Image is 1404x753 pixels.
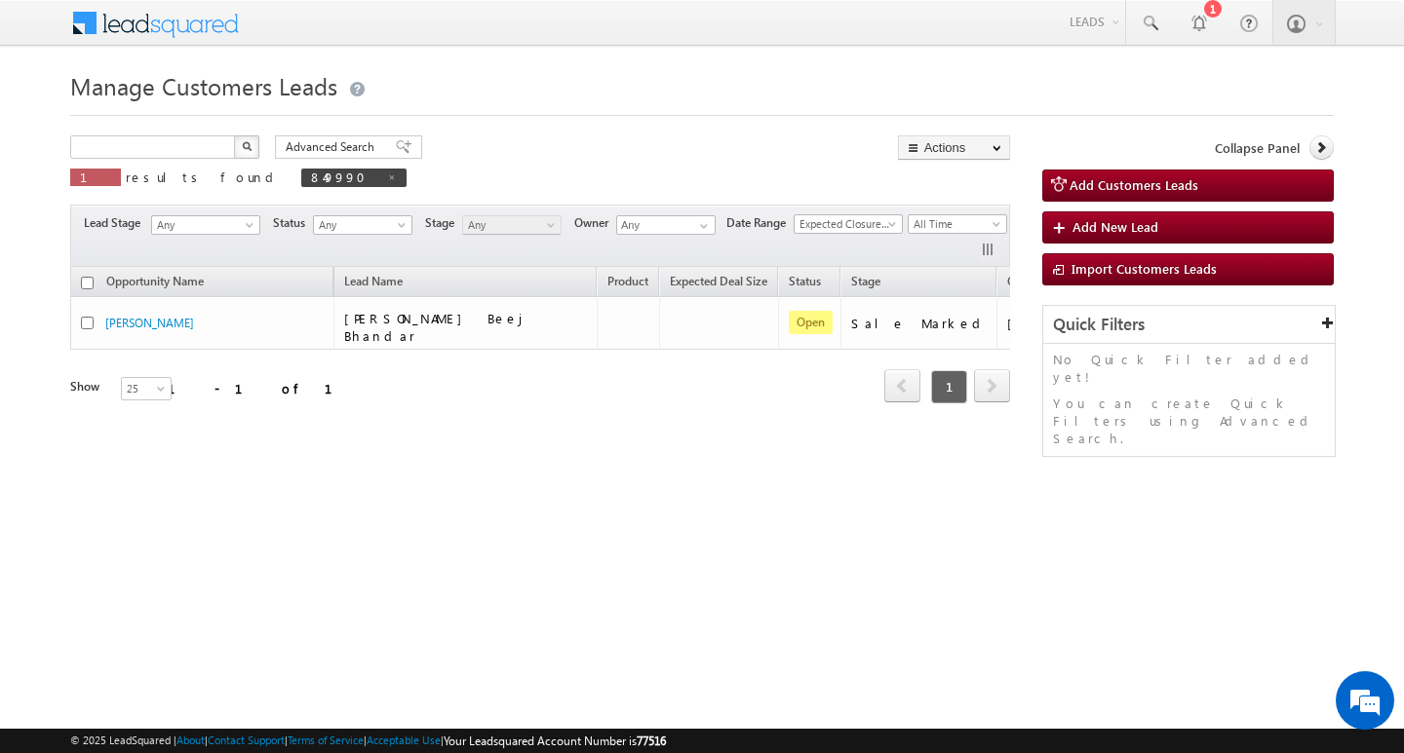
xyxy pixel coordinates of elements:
[789,311,833,334] span: Open
[152,216,253,234] span: Any
[126,169,281,185] span: results found
[288,734,364,746] a: Terms of Service
[286,138,380,156] span: Advanced Search
[637,734,666,748] span: 77516
[367,734,441,746] a: Acceptable Use
[105,316,194,330] a: [PERSON_NAME]
[121,377,172,400] a: 25
[1007,274,1041,288] span: Owner
[122,380,174,397] span: 25
[314,216,407,234] span: Any
[1072,260,1217,277] span: Import Customers Leads
[84,214,148,232] span: Lead Stage
[795,215,896,233] span: Expected Closure Date
[463,216,556,234] span: Any
[176,734,205,746] a: About
[884,371,920,402] a: prev
[616,215,716,235] input: Type to Search
[334,271,412,296] span: Lead Name
[80,169,111,185] span: 1
[70,378,105,395] div: Show
[794,214,903,234] a: Expected Closure Date
[689,216,714,236] a: Show All Items
[81,277,94,289] input: Check all records
[106,274,204,288] span: Opportunity Name
[574,214,616,232] span: Owner
[208,734,285,746] a: Contact Support
[242,141,252,151] img: Search
[425,214,462,232] span: Stage
[1072,218,1158,235] span: Add New Lead
[1215,139,1300,157] span: Collapse Panel
[884,369,920,402] span: prev
[908,214,1007,234] a: All Time
[931,370,967,403] span: 1
[462,215,562,235] a: Any
[311,169,377,185] span: 849990
[1070,176,1198,193] span: Add Customers Leads
[344,310,532,344] span: [PERSON_NAME] Beej Bhandar
[1043,306,1335,344] div: Quick Filters
[841,271,890,296] a: Stage
[851,315,988,332] div: Sale Marked
[974,371,1010,402] a: next
[1007,315,1135,332] div: [PERSON_NAME]
[273,214,313,232] span: Status
[151,215,260,235] a: Any
[670,274,767,288] span: Expected Deal Size
[70,732,666,750] span: © 2025 LeadSquared | | | | |
[909,215,1001,233] span: All Time
[168,377,356,399] div: 1 - 1 of 1
[313,215,412,235] a: Any
[851,274,880,288] span: Stage
[97,271,214,296] a: Opportunity Name
[974,369,1010,402] span: next
[1053,351,1325,386] p: No Quick Filter added yet!
[660,271,777,296] a: Expected Deal Size
[898,135,1010,160] button: Actions
[726,214,794,232] span: Date Range
[444,734,666,748] span: Your Leadsquared Account Number is
[779,271,831,296] a: Status
[70,70,337,101] span: Manage Customers Leads
[1053,395,1325,447] p: You can create Quick Filters using Advanced Search.
[607,274,648,288] span: Product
